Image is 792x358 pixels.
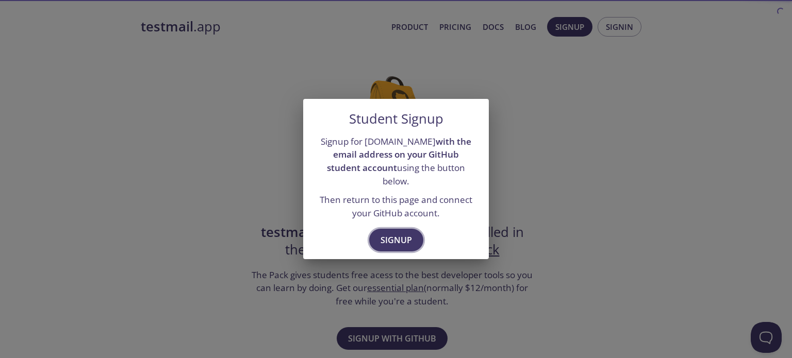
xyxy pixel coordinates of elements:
button: Signup [369,229,423,251]
p: Then return to this page and connect your GitHub account. [316,193,476,219]
p: Signup for [DOMAIN_NAME] using the button below. [316,135,476,188]
span: Signup [381,233,412,247]
strong: with the email address on your GitHub student account [327,135,471,174]
h5: Student Signup [349,111,443,127]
